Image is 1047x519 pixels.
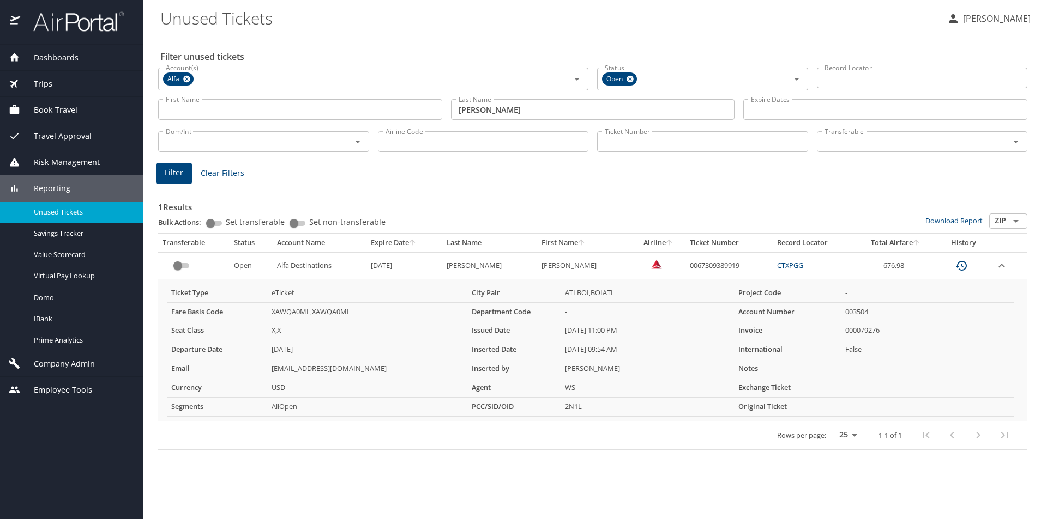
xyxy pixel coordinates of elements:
[34,335,130,345] span: Prime Analytics
[789,71,804,87] button: Open
[267,398,467,417] td: AllOpen
[602,74,629,85] span: Open
[167,378,267,398] th: Currency
[936,234,991,252] th: History
[831,427,861,443] select: rows per page
[855,234,936,252] th: Total Airfare
[409,240,417,247] button: sort
[841,284,1014,302] td: -
[226,218,285,226] span: Set transferable
[230,252,273,279] td: Open
[34,271,130,281] span: Virtual Pay Lookup
[267,284,467,302] td: eTicket
[350,134,365,149] button: Open
[20,130,92,142] span: Travel Approval
[942,9,1035,28] button: [PERSON_NAME]
[537,252,632,279] td: [PERSON_NAME]
[925,216,983,225] a: Download Report
[841,359,1014,378] td: -
[167,340,267,359] th: Departure Date
[537,234,632,252] th: First Name
[467,378,561,398] th: Agent
[158,217,210,227] p: Bulk Actions:
[561,398,734,417] td: 2N1L
[1008,134,1024,149] button: Open
[841,321,1014,340] td: 000079276
[196,163,249,184] button: Clear Filters
[855,252,936,279] td: 676.98
[20,384,92,396] span: Employee Tools
[442,252,537,279] td: [PERSON_NAME]
[267,321,467,340] td: X,X
[467,340,561,359] th: Inserted Date
[561,378,734,398] td: WS
[230,234,273,252] th: Status
[442,234,537,252] th: Last Name
[960,12,1031,25] p: [PERSON_NAME]
[273,252,366,279] td: Alfa Destinations
[773,234,855,252] th: Record Locator
[602,72,637,86] div: Open
[158,234,1027,450] table: custom pagination table
[995,259,1008,272] button: expand row
[841,340,1014,359] td: False
[20,78,52,90] span: Trips
[878,432,902,439] p: 1-1 of 1
[734,284,841,302] th: Project Code
[685,234,773,252] th: Ticket Number
[561,321,734,340] td: [DATE] 11:00 PM
[561,284,734,302] td: ATLBOI,BOIATL
[631,234,685,252] th: Airline
[267,340,467,359] td: [DATE]
[561,359,734,378] td: [PERSON_NAME]
[167,302,267,321] th: Fare Basis Code
[841,302,1014,321] td: 003504
[34,249,130,260] span: Value Scorecard
[20,104,77,116] span: Book Travel
[467,398,561,417] th: PCC/SID/OID
[267,302,467,321] td: XAWQA0ML,XAWQA0ML
[651,259,662,270] img: Delta Airlines
[734,378,841,398] th: Exchange Ticket
[734,340,841,359] th: International
[467,359,561,378] th: Inserted by
[163,72,194,86] div: Alfa
[467,321,561,340] th: Issued Date
[167,284,1014,417] table: more info about unused tickets
[163,74,186,85] span: Alfa
[578,240,586,247] button: sort
[165,166,183,180] span: Filter
[160,1,938,35] h1: Unused Tickets
[273,234,366,252] th: Account Name
[561,340,734,359] td: [DATE] 09:54 AM
[569,71,585,87] button: Open
[561,302,734,321] td: -
[1008,213,1024,229] button: Open
[160,48,1030,65] h2: Filter unused tickets
[685,252,773,279] td: 0067309389919
[267,378,467,398] td: USD
[34,292,130,303] span: Domo
[20,358,95,370] span: Company Admin
[34,228,130,239] span: Savings Tracker
[666,240,673,247] button: sort
[167,284,267,302] th: Ticket Type
[734,359,841,378] th: Notes
[366,234,442,252] th: Expire Date
[34,314,130,324] span: IBank
[467,284,561,302] th: City Pair
[366,252,442,279] td: [DATE]
[20,156,100,168] span: Risk Management
[21,11,124,32] img: airportal-logo.png
[167,359,267,378] th: Email
[734,321,841,340] th: Invoice
[467,302,561,321] th: Department Code
[734,302,841,321] th: Account Number
[309,218,386,226] span: Set non-transferable
[10,11,21,32] img: icon-airportal.png
[34,207,130,217] span: Unused Tickets
[734,398,841,417] th: Original Ticket
[156,163,192,184] button: Filter
[20,52,79,64] span: Dashboards
[20,182,70,194] span: Reporting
